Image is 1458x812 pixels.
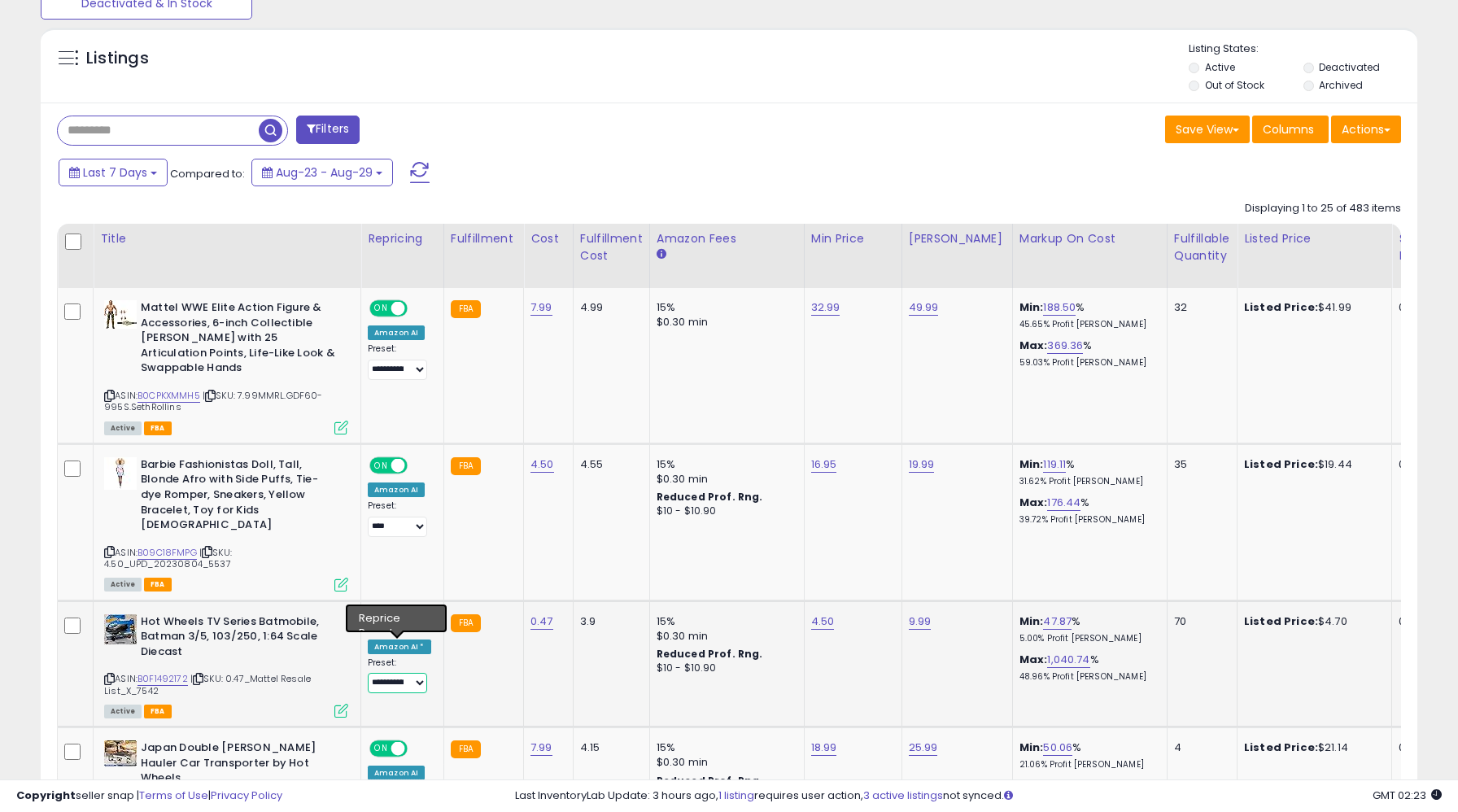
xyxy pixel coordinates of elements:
a: Privacy Policy [211,788,282,803]
div: 0.00 [1399,614,1425,629]
div: $0.30 min [657,472,792,487]
div: 4.55 [580,457,637,472]
div: Cost [530,230,566,247]
a: 16.95 [811,456,837,473]
a: 32.99 [811,299,840,316]
img: 31K3JGCwo+L._SL40_.jpg [104,457,137,490]
div: $21.14 [1244,740,1379,755]
img: 51bJeAFafBL._SL40_.jpg [104,614,137,644]
strong: Copyright [16,788,76,803]
a: 7.99 [530,740,552,756]
h5: Listings [86,47,149,70]
span: Aug-23 - Aug-29 [276,164,373,181]
div: [PERSON_NAME] [909,230,1006,247]
div: 15% [657,614,792,629]
div: % [1019,338,1155,369]
p: 5.00% Profit [PERSON_NAME] [1019,633,1155,644]
button: Columns [1252,116,1329,143]
small: FBA [451,740,481,758]
div: Min Price [811,230,895,247]
a: 9.99 [909,613,932,630]
span: ON [371,615,391,629]
b: Listed Price: [1244,613,1318,629]
span: Last 7 Days [83,164,147,181]
span: OFF [405,302,431,316]
div: 15% [657,457,792,472]
button: Aug-23 - Aug-29 [251,159,393,186]
div: Title [100,230,354,247]
div: 15% [657,740,792,755]
img: 517Gpw1oMBL._SL40_.jpg [104,740,137,766]
a: 47.87 [1043,613,1072,630]
button: Save View [1165,116,1250,143]
b: Max: [1019,338,1048,353]
a: 1 listing [718,788,754,803]
div: Fulfillment [451,230,517,247]
div: Markup on Cost [1019,230,1160,247]
div: Preset: [368,500,431,537]
th: The percentage added to the cost of goods (COGS) that forms the calculator for Min & Max prices. [1012,224,1167,288]
button: Last 7 Days [59,159,168,186]
b: Max: [1019,495,1048,510]
div: Amazon Fees [657,230,797,247]
div: $19.44 [1244,457,1379,472]
p: 45.65% Profit [PERSON_NAME] [1019,319,1155,330]
b: Min: [1019,613,1044,629]
div: 3.9 [580,614,637,629]
p: 31.62% Profit [PERSON_NAME] [1019,476,1155,487]
span: OFF [405,742,431,756]
div: $0.30 min [657,755,792,770]
div: % [1019,614,1155,644]
label: Out of Stock [1205,78,1264,92]
b: Reduced Prof. Rng. [657,647,763,661]
div: ASIN: [104,457,348,590]
span: | SKU: 0.47_Mattel Resale List_X_7542 [104,672,311,696]
div: 4 [1174,740,1224,755]
small: FBA [451,614,481,632]
div: 35 [1174,457,1224,472]
a: 19.99 [909,456,935,473]
a: Terms of Use [139,788,208,803]
a: 50.06 [1043,740,1072,756]
label: Active [1205,60,1235,74]
span: All listings currently available for purchase on Amazon [104,578,142,592]
a: 25.99 [909,740,938,756]
small: Amazon Fees. [657,247,666,262]
b: Listed Price: [1244,456,1318,472]
div: $4.70 [1244,614,1379,629]
div: Fulfillable Quantity [1174,230,1230,264]
span: All listings currently available for purchase on Amazon [104,705,142,718]
div: Amazon AI * [368,640,431,654]
div: Amazon AI [368,325,425,340]
a: 119.11 [1043,456,1066,473]
div: 15% [657,300,792,315]
span: | SKU: 7.99MMRL.GDF60-995S.SethRollins [104,389,323,413]
p: 21.06% Profit [PERSON_NAME] [1019,759,1155,771]
b: Min: [1019,740,1044,755]
button: Filters [296,116,360,144]
b: Japan Double [PERSON_NAME] Hauler Car Transporter by Hot Wheels [141,740,338,790]
span: FBA [144,705,172,718]
div: Repricing [368,230,437,247]
a: 369.36 [1047,338,1083,354]
div: Preset: [368,343,431,380]
div: Fulfillment Cost [580,230,643,264]
a: 0.47 [530,613,553,630]
span: Columns [1263,121,1314,138]
div: 4.99 [580,300,637,315]
b: Max: [1019,652,1048,667]
div: Ship Price [1399,230,1431,264]
p: 48.96% Profit [PERSON_NAME] [1019,671,1155,683]
div: % [1019,457,1155,487]
p: 39.72% Profit [PERSON_NAME] [1019,514,1155,526]
div: 70 [1174,614,1224,629]
b: Min: [1019,456,1044,472]
a: 18.99 [811,740,837,756]
a: 1,040.74 [1047,652,1089,668]
a: 188.50 [1043,299,1076,316]
a: B09C18FMPG [138,546,197,560]
button: Actions [1331,116,1401,143]
label: Archived [1319,78,1363,92]
a: B0F1492172 [138,672,188,686]
a: 4.50 [530,456,554,473]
